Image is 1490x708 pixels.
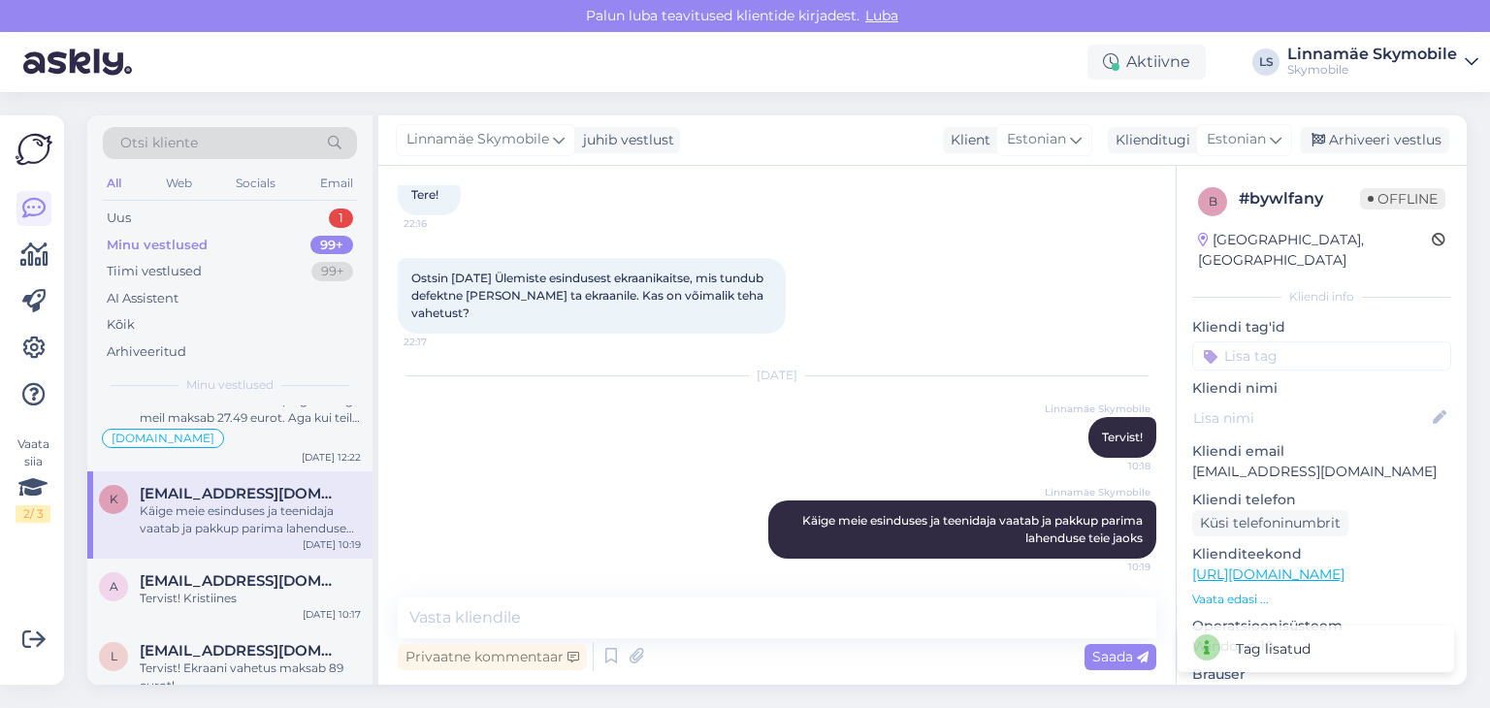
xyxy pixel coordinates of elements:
[16,505,50,523] div: 2 / 3
[404,335,476,349] span: 22:17
[1300,127,1449,153] div: Arhiveeri vestlus
[1192,565,1344,583] a: [URL][DOMAIN_NAME]
[1287,62,1457,78] div: Skymobile
[311,262,353,281] div: 99+
[406,129,549,150] span: Linnamäe Skymobile
[107,209,131,228] div: Uus
[140,660,361,694] div: Tervist! Ekraani vahetus maksab 89 eurot!
[1192,317,1451,338] p: Kliendi tag'id
[107,289,178,308] div: AI Assistent
[1192,462,1451,482] p: [EMAIL_ADDRESS][DOMAIN_NAME]
[575,130,674,150] div: juhib vestlust
[310,236,353,255] div: 99+
[398,644,587,670] div: Privaatne kommentaar
[1252,48,1279,76] div: LS
[329,209,353,228] div: 1
[1102,430,1143,444] span: Tervist!
[302,450,361,465] div: [DATE] 12:22
[140,502,361,537] div: Käige meie esinduses ja teenidaja vaatab ja pakkup parima lahenduse teie jaoks
[303,607,361,622] div: [DATE] 10:17
[1108,130,1190,150] div: Klienditugi
[140,642,341,660] span: liliankiik@gmail.com
[16,131,52,168] img: Askly Logo
[107,342,186,362] div: Arhiveeritud
[107,315,135,335] div: Kõik
[162,171,196,196] div: Web
[232,171,279,196] div: Socials
[16,435,50,523] div: Vaata siia
[943,130,990,150] div: Klient
[1078,459,1150,473] span: 10:18
[1192,341,1451,370] input: Lisa tag
[1192,510,1348,536] div: Küsi telefoninumbrit
[1239,187,1360,210] div: # bywlfany
[1209,194,1217,209] span: b
[112,433,214,444] span: [DOMAIN_NAME]
[859,7,904,24] span: Luba
[1192,490,1451,510] p: Kliendi telefon
[120,133,198,153] span: Otsi kliente
[404,216,476,231] span: 22:16
[1007,129,1066,150] span: Estonian
[1198,230,1432,271] div: [GEOGRAPHIC_DATA], [GEOGRAPHIC_DATA]
[1192,591,1451,608] p: Vaata edasi ...
[1092,648,1149,665] span: Saada
[1045,402,1150,416] span: Linnamäe Skymobile
[411,271,766,320] span: Ostsin [DATE] Ülemiste esindusest ekraanikaitse, mis tundub defektne [PERSON_NAME] ta ekraanile. ...
[802,513,1146,545] span: Käige meie esinduses ja teenidaja vaatab ja pakkup parima lahenduse teie jaoks
[1087,45,1206,80] div: Aktiivne
[1192,378,1451,399] p: Kliendi nimi
[1078,560,1150,574] span: 10:19
[398,367,1156,384] div: [DATE]
[140,572,341,590] span: alo.lengert@hotmail.com
[1192,288,1451,306] div: Kliendi info
[140,485,341,502] span: karlroberttoome@gmail.com
[1287,47,1457,62] div: Linnamäe Skymobile
[140,590,361,607] div: Tervist! Kristiines
[316,171,357,196] div: Email
[107,236,208,255] div: Minu vestlused
[1236,639,1311,660] div: Tag lisatud
[110,492,118,506] span: k
[1192,544,1451,564] p: Klienditeekond
[1192,441,1451,462] p: Kliendi email
[186,376,274,394] span: Minu vestlused
[140,392,361,427] div: Tervist! Kaitseklaas koos paigaldusega meil maksab 27.49 eurot. Aga kui teil on enda kaitseklaas ...
[107,262,202,281] div: Tiimi vestlused
[103,171,125,196] div: All
[1287,47,1478,78] a: Linnamäe SkymobileSkymobile
[1193,407,1429,429] input: Lisa nimi
[1360,188,1445,209] span: Offline
[411,187,438,202] span: Tere!
[110,579,118,594] span: a
[111,649,117,663] span: l
[1207,129,1266,150] span: Estonian
[303,537,361,552] div: [DATE] 10:19
[1045,485,1150,499] span: Linnamäe Skymobile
